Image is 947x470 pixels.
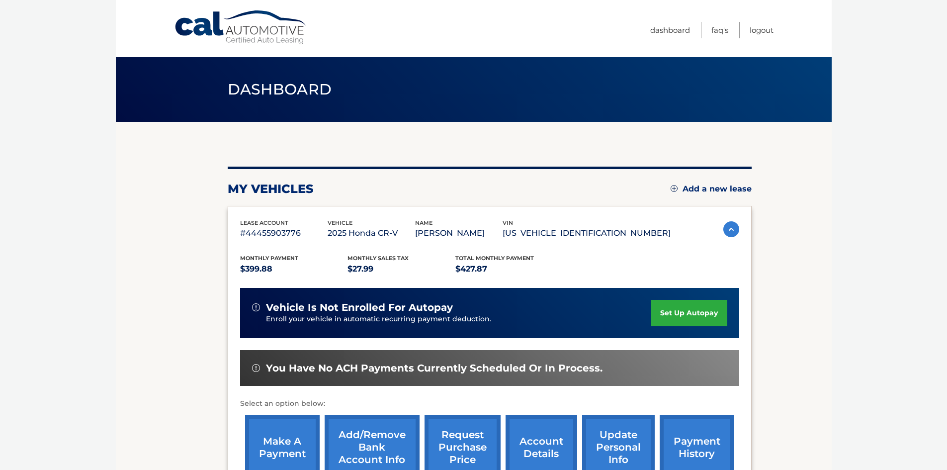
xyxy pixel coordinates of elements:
[240,262,348,276] p: $399.88
[240,398,739,410] p: Select an option below:
[252,303,260,311] img: alert-white.svg
[347,262,455,276] p: $27.99
[750,22,774,38] a: Logout
[711,22,728,38] a: FAQ's
[671,185,678,192] img: add.svg
[503,219,513,226] span: vin
[240,226,328,240] p: #44455903776
[650,22,690,38] a: Dashboard
[415,226,503,240] p: [PERSON_NAME]
[328,219,352,226] span: vehicle
[723,221,739,237] img: accordion-active.svg
[347,255,409,262] span: Monthly sales Tax
[240,219,288,226] span: lease account
[455,255,534,262] span: Total Monthly Payment
[328,226,415,240] p: 2025 Honda CR-V
[228,80,332,98] span: Dashboard
[252,364,260,372] img: alert-white.svg
[671,184,752,194] a: Add a new lease
[240,255,298,262] span: Monthly Payment
[503,226,671,240] p: [US_VEHICLE_IDENTIFICATION_NUMBER]
[415,219,432,226] span: name
[651,300,727,326] a: set up autopay
[266,362,603,375] span: You have no ACH payments currently scheduled or in process.
[174,10,308,45] a: Cal Automotive
[228,182,314,196] h2: my vehicles
[455,262,563,276] p: $427.87
[266,314,652,325] p: Enroll your vehicle in automatic recurring payment deduction.
[266,301,453,314] span: vehicle is not enrolled for autopay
